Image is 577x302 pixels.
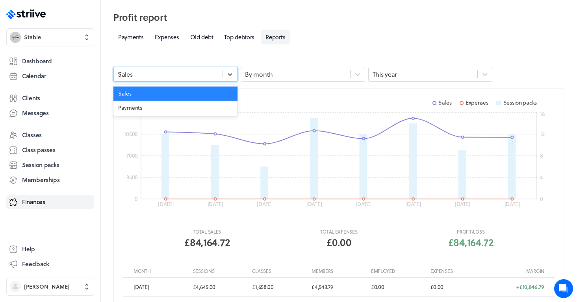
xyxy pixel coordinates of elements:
[245,70,273,79] div: By month
[6,69,94,83] a: Calendar
[428,268,488,274] div: Expenses
[22,109,49,117] span: Messages
[113,30,148,44] a: Payments
[505,200,520,208] tspan: [DATE]
[448,228,494,235] h3: Profit/loss
[540,130,545,138] tspan: 12
[369,283,428,291] div: £ 0.00
[150,30,184,44] a: Expenses
[22,245,35,253] span: Help
[186,30,218,44] a: Old debt
[135,195,138,203] tspan: 0
[10,32,21,43] img: Stable
[6,54,94,68] a: Dashboard
[191,283,250,291] div: £4,645.00
[126,151,138,160] tspan: 7000
[22,57,52,65] span: Dashboard
[118,70,133,79] div: Sales
[22,161,59,169] span: Session packs
[124,130,138,138] tspan: 10500
[11,122,147,132] p: Find an answer quickly
[113,30,564,44] nav: Tabs
[51,96,95,103] span: New conversation
[113,9,564,25] h2: Profit report
[6,257,94,271] button: Feedback
[540,151,543,160] tspan: 8
[448,235,494,249] p: £84,164.72
[22,72,46,80] span: Calendar
[12,92,145,107] button: New conversation
[22,198,45,206] span: Finances
[6,242,94,256] a: Help
[306,200,322,208] tspan: [DATE]
[6,28,94,46] button: StableStable
[6,173,94,187] a: Memberships
[6,91,94,105] a: Clients
[496,99,537,107] div: Session packs
[257,200,273,208] tspan: [DATE]
[320,228,357,235] h3: Total expenses
[540,110,545,118] tspan: 16
[131,268,191,274] div: month
[356,200,372,208] tspan: [DATE]
[131,283,191,291] div: [DATE]
[540,195,543,203] tspan: 0
[12,52,146,77] h2: We're here to help. Ask us anything!
[6,158,94,172] a: Session packs
[373,70,397,79] div: This year
[219,30,259,44] a: Top debtors
[191,268,250,274] div: Sessions
[250,268,309,274] div: Classes
[126,173,138,181] tspan: 3500
[405,200,421,208] tspan: [DATE]
[250,283,309,291] div: £ 1,658.00
[184,228,230,235] h3: Total sales
[22,260,49,268] span: Feedback
[124,110,138,118] tspan: 14000
[22,131,42,139] span: Classes
[113,101,237,115] div: Payments
[6,106,94,120] a: Messages
[428,283,488,291] div: £0.00
[455,200,471,208] tspan: [DATE]
[369,268,428,274] div: Employed
[320,235,357,249] p: £0.00
[432,99,452,107] div: Sales
[22,146,56,154] span: Class passes
[309,283,369,291] div: £ 4,543.79
[261,30,290,44] a: Reports
[22,94,40,102] span: Clients
[158,200,174,208] tspan: [DATE]
[6,195,94,209] a: Finances
[113,87,237,101] div: Sales
[184,235,230,249] p: £84,164.72
[487,268,547,274] div: Margin
[208,200,223,208] tspan: [DATE]
[540,173,543,181] tspan: 4
[6,278,94,296] button: [PERSON_NAME]
[23,135,141,151] input: Search articles
[12,38,146,51] h1: Hi [PERSON_NAME]
[24,283,70,291] span: [PERSON_NAME]
[309,268,369,274] div: Members
[516,283,544,291] strong: + £10,846.79
[24,33,41,41] span: Stable
[6,128,94,142] a: Classes
[22,176,60,184] span: Memberships
[6,143,94,157] a: Class passes
[554,279,573,298] iframe: gist-messenger-bubble-iframe
[460,99,488,107] div: Expenses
